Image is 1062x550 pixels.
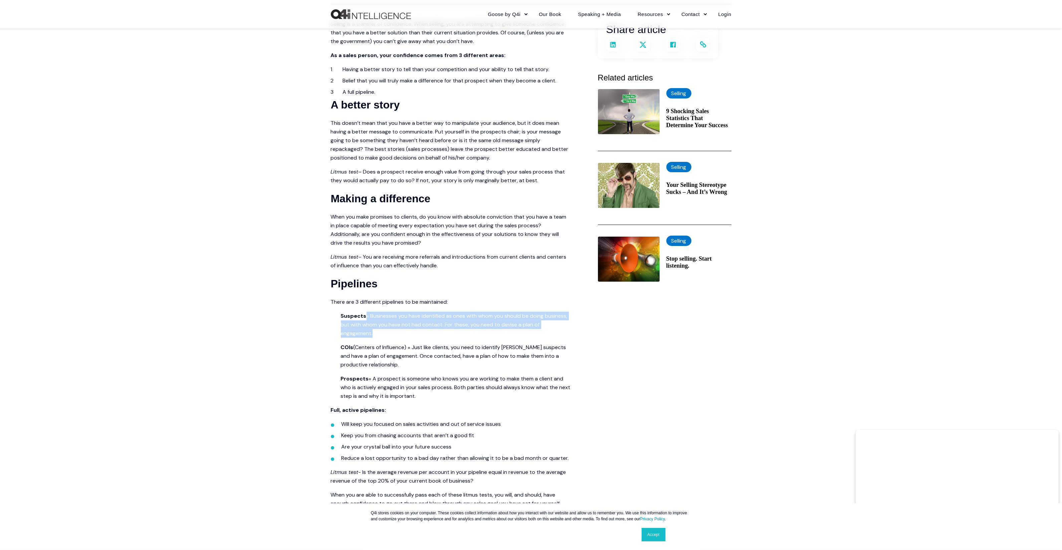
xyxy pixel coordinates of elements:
h2: Share article [606,21,710,38]
a: Your Selling Stereotype Sucks – And It’s Wrong [666,182,731,196]
p: – Does a prospect receive enough value from going through your sales process that they would actu... [331,168,571,185]
p: (Centers of Influence) = Just like clients, you need to identify [PERSON_NAME] suspects and have ... [331,343,571,369]
img: Q4intelligence, LLC logo [331,9,411,19]
p: = A prospect is someone who knows you are working to make them a client and who is actively engag... [331,374,571,400]
p: = Businesses you have identified as ones with whom you should be doing business, but with whom yo... [331,312,571,338]
li: Will keep you focused on sales activities and out of service issues [342,420,571,429]
p: When you are able to successfully pass each of these litmus tests, you will, and should, have eno... [331,491,571,508]
img: Speaker_and_mic.Dreamstimegreat.jpg [598,237,660,282]
a: Share on X [636,38,650,51]
p: – You are receiving more referrals and introductions from current clients and centers of influenc... [331,253,571,270]
h3: Related articles [598,71,731,84]
li: A full pipeline. [343,88,571,96]
label: Selling [666,236,691,246]
em: Litmus test [331,168,359,175]
strong: Full, active pipelines: [331,406,386,414]
a: Share on Facebook [666,38,680,51]
strong: COIs [341,344,354,351]
strong: Prospects [341,375,369,382]
a: Share on LinkedIn [606,38,620,51]
strong: Making a difference [331,193,431,205]
iframe: Popup CTA [856,430,1059,547]
label: Selling [666,162,691,172]
li: Reduce a lost opportunity to a bad day rather than allowing it to be a bad month or quarter. [342,454,571,463]
a: Stop selling. Start listening. [666,255,731,269]
em: Litmus test [331,253,359,260]
strong: A better story [331,99,400,111]
p: This doesn’t mean that you have a better way to manipulate your audience, but it does mean having... [331,119,571,162]
li: Belief that you will truly make a difference for that prospect when they become a client. [343,76,571,85]
li: Are your crystal ball into your future success [342,443,571,451]
a: Accept [642,528,665,541]
p: There are 3 different pipelines to be maintained: [331,298,571,306]
strong: Suspects [341,312,367,319]
label: Selling [666,88,691,98]
p: Selling is a transfer of confidence. When selling, you are attempting to give someone confidence ... [331,20,571,46]
a: Privacy Policy [640,517,665,521]
a: 9 Shocking Sales Statistics That Determine Your Success [666,108,731,129]
a: Back to Home [331,9,411,19]
p: Q4i stores cookies on your computer. These cookies collect information about how you interact wit... [371,510,691,522]
a: Copy and share the link [696,38,710,51]
p: - Is the average revenue per account in your pipeline equal in revenue to the average revenue of ... [331,468,571,485]
img: 9 Shocking Sales Statistics That Determine Your Success [598,89,660,134]
li: Having a better story to tell than your competition and your ability to tell that story. [343,65,571,74]
strong: Pipelines [331,278,378,290]
li: Keep you from chasing accounts that aren’t a good fit [342,431,571,440]
em: Litmus test [331,469,359,476]
strong: As a sales person, your confidence comes from 3 different areas: [331,52,506,59]
p: When you make promises to clients, do you know with absolute conviction that you have a team in p... [331,213,571,247]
